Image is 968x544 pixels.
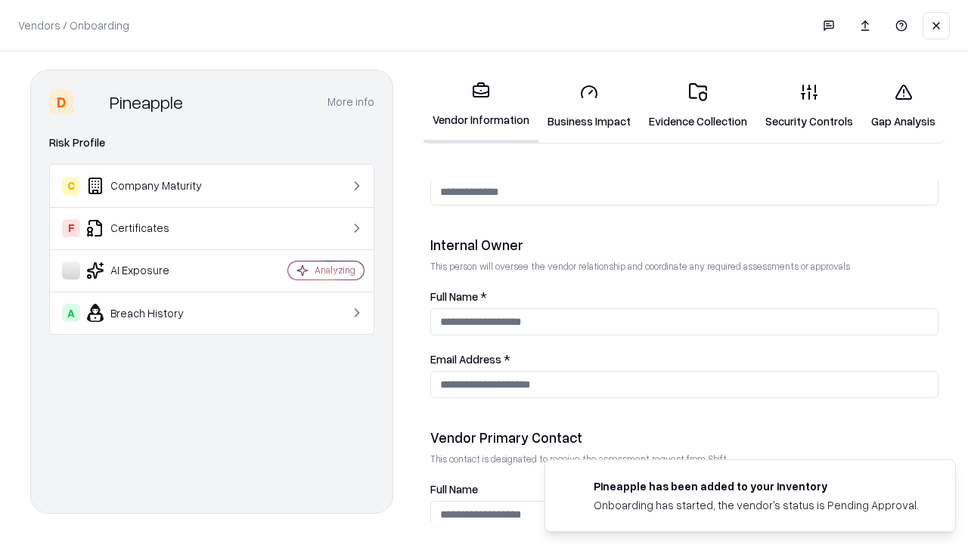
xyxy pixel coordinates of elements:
div: Analyzing [315,264,355,277]
div: Breach History [62,304,243,322]
a: Evidence Collection [640,71,756,141]
a: Vendor Information [423,70,538,143]
label: Full Name * [430,291,939,302]
div: AI Exposure [62,261,243,280]
img: pineappleenergy.com [563,478,582,496]
div: F [62,219,80,237]
div: Risk Profile [49,134,374,152]
p: Vendors / Onboarding [18,17,129,33]
div: Onboarding has started, the vendor's status is Pending Approval. [594,497,919,513]
div: Pineapple has been added to your inventory [594,478,919,494]
button: More info [327,88,374,116]
p: This contact is designated to receive the assessment request from Shift [430,453,939,465]
label: Full Name [430,484,939,495]
a: Security Controls [756,71,862,141]
div: D [49,90,73,114]
label: Email Address * [430,354,939,365]
img: Pineapple [79,90,104,114]
a: Business Impact [538,71,640,141]
div: Certificates [62,219,243,237]
div: Pineapple [110,90,183,114]
div: A [62,304,80,322]
div: Internal Owner [430,236,939,254]
a: Gap Analysis [862,71,945,141]
div: Company Maturity [62,177,243,195]
div: Vendor Primary Contact [430,428,939,447]
div: C [62,177,80,195]
p: This person will oversee the vendor relationship and coordinate any required assessments or appro... [430,260,939,273]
